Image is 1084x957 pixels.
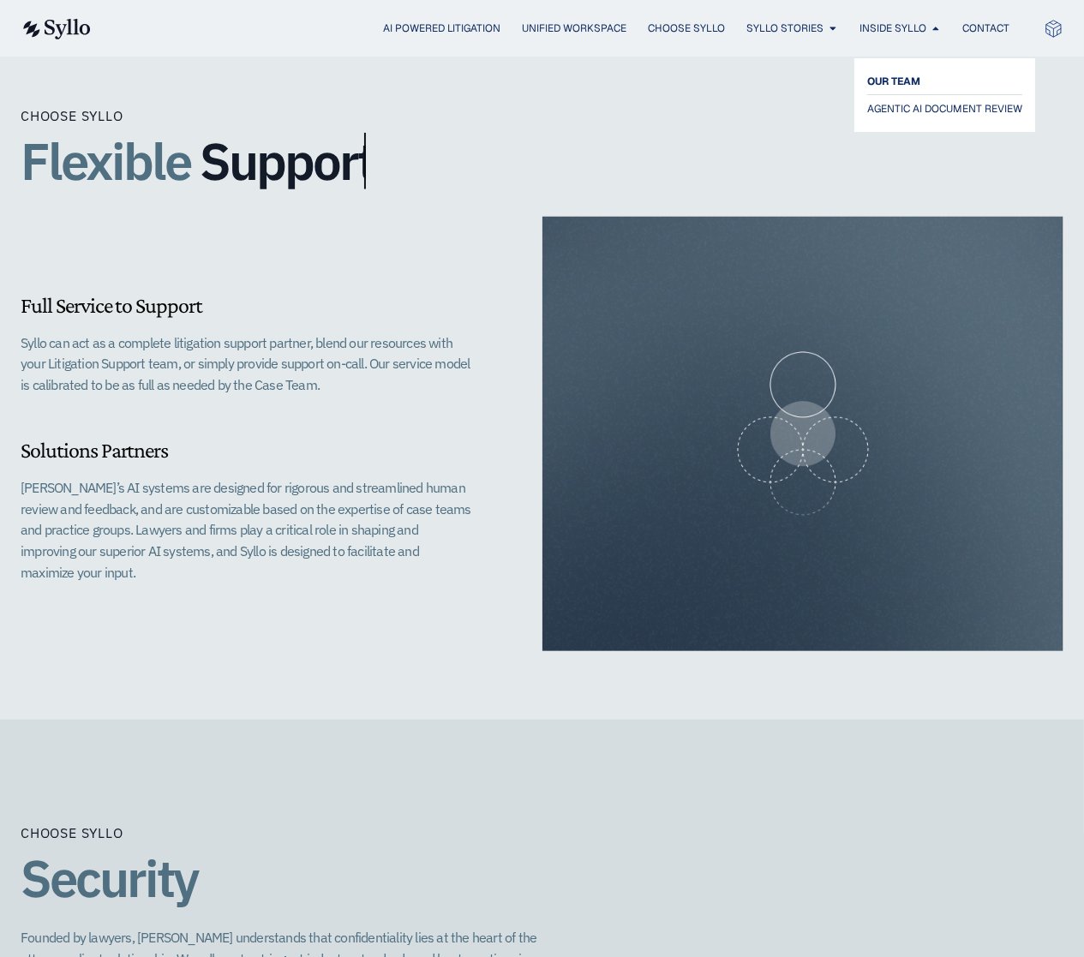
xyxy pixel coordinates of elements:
[21,438,168,463] span: Solutions Partners
[200,133,374,189] span: Support
[21,19,91,39] img: syllo
[962,21,1009,36] a: Contact
[21,332,474,396] p: Syllo can act as a complete litigation support partner, blend our resources with your Litigation ...
[21,293,202,318] span: Full Service to Support
[648,21,725,36] a: Choose Syllo
[21,127,190,194] span: Flexible
[867,99,1022,119] a: AGENTIC AI DOCUMENT REVIEW
[867,71,1022,92] a: OUR TEAM
[21,822,123,843] div: Choose Syllo
[859,21,926,36] a: Inside Syllo
[746,21,823,36] a: Syllo Stories
[21,477,474,583] p: [PERSON_NAME]’s AI systems are designed for rigorous and streamlined human review and feedback, a...
[125,21,1009,37] nav: Menu
[383,21,500,36] a: AI Powered Litigation
[125,21,1009,37] div: Menu Toggle
[21,850,542,906] h1: Security
[867,71,920,92] span: OUR TEAM
[522,21,626,36] a: Unified Workspace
